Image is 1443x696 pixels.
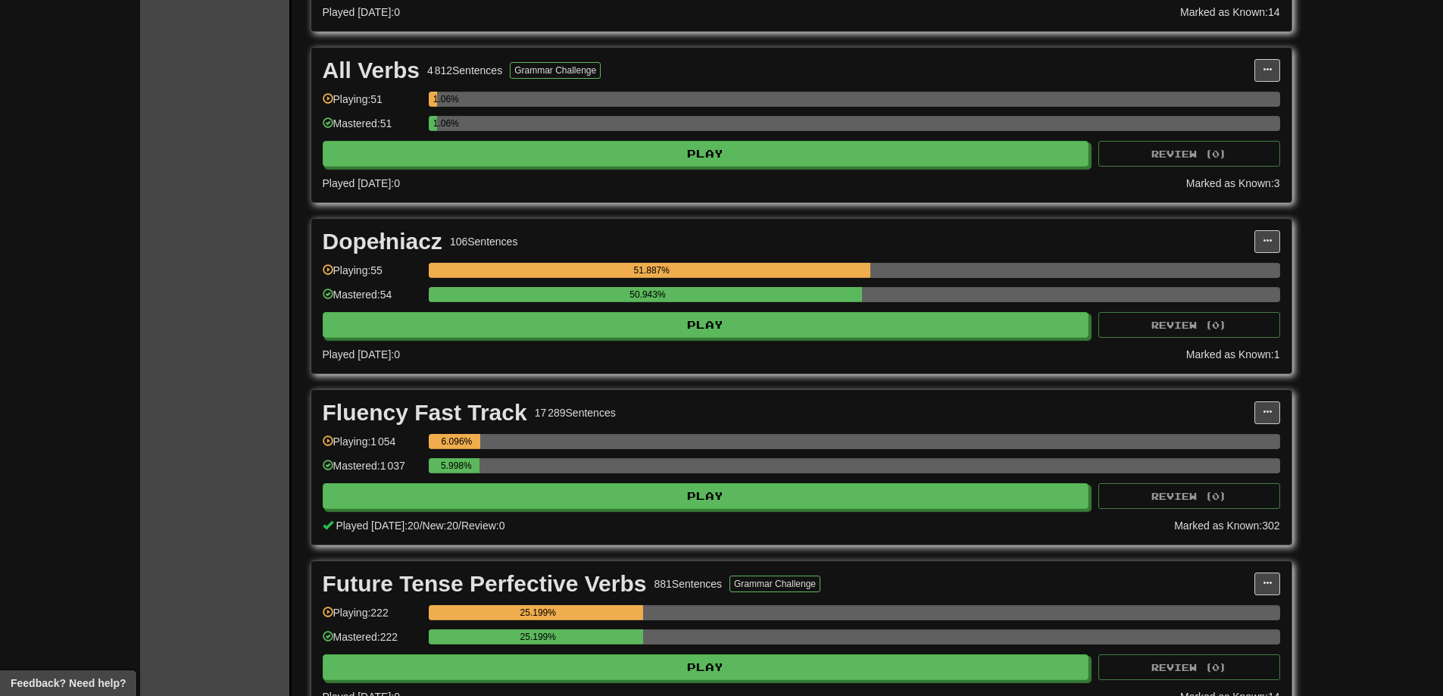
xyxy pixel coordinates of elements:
div: 1.06% [433,92,438,107]
span: Played [DATE]: 0 [323,348,400,360]
div: Mastered: 51 [323,116,421,141]
span: / [420,520,423,532]
span: Played [DATE]: 20 [336,520,419,532]
div: Dopełniacz [323,230,442,253]
button: Play [323,654,1089,680]
div: Playing: 55 [323,263,421,288]
div: 6.096% [433,434,480,449]
span: Played [DATE]: 0 [323,177,400,189]
span: Review: 0 [461,520,505,532]
div: Marked as Known: 1 [1186,347,1280,362]
div: Mastered: 222 [323,629,421,654]
div: 5.998% [433,458,479,473]
div: Mastered: 54 [323,287,421,312]
div: Fluency Fast Track [323,401,527,424]
div: Future Tense Perfective Verbs [323,573,647,595]
div: Marked as Known: 3 [1186,176,1280,191]
div: 1.06% [433,116,438,131]
div: 4 812 Sentences [427,63,502,78]
div: Playing: 51 [323,92,421,117]
span: Played [DATE]: 0 [323,6,400,18]
button: Play [323,483,1089,509]
div: 25.199% [433,629,643,645]
span: / [458,520,461,532]
div: 25.199% [433,605,643,620]
span: Open feedback widget [11,676,126,691]
span: New: 20 [423,520,458,532]
button: Grammar Challenge [729,576,820,592]
button: Review (0) [1098,654,1280,680]
button: Grammar Challenge [510,62,601,79]
button: Review (0) [1098,483,1280,509]
div: Mastered: 1 037 [323,458,421,483]
button: Play [323,312,1089,338]
div: All Verbs [323,59,420,82]
div: 51.887% [433,263,870,278]
div: Playing: 1 054 [323,434,421,459]
button: Review (0) [1098,141,1280,167]
button: Play [323,141,1089,167]
div: Marked as Known: 302 [1174,518,1279,533]
div: 50.943% [433,287,862,302]
div: 881 Sentences [654,576,722,591]
div: Marked as Known: 14 [1180,5,1280,20]
div: 106 Sentences [450,234,518,249]
div: 17 289 Sentences [535,405,616,420]
div: Playing: 222 [323,605,421,630]
button: Review (0) [1098,312,1280,338]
